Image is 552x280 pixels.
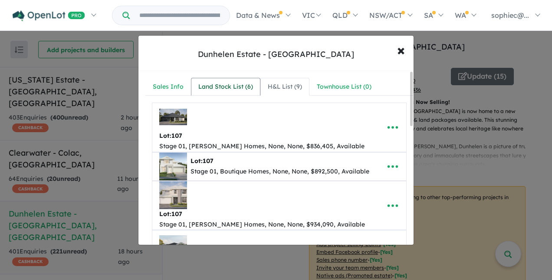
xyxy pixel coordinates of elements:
[198,49,354,60] div: Dunhelen Estate - [GEOGRAPHIC_DATA]
[268,82,302,92] div: H&L List ( 9 )
[191,167,369,177] div: Stage 01, Boutique Homes, None, None, $892,500, Available
[159,210,182,218] b: Lot:
[159,181,187,209] img: Dunhelen%20Estate%20-%20Greenvale%20-%20Lot%20107___1748587236.jpg
[491,11,529,20] span: sophiec@...
[203,157,214,165] span: 107
[171,132,182,140] span: 107
[317,82,371,92] div: Townhouse List ( 0 )
[159,103,187,131] img: Dunhelen%20Estate%20-%20Greenvale%20-%20Lot%20107___1748587237.png
[13,10,85,21] img: Openlot PRO Logo White
[159,220,365,230] div: Stage 01, [PERSON_NAME] Homes, None, None, $934,090, Available
[198,82,253,92] div: Land Stock List ( 6 )
[159,230,187,258] img: Dunhelen%20Estate%20-%20Greenvale%20-%20Lot%20234___1756691719.png
[191,157,214,165] b: Lot:
[159,153,187,180] img: Dunhelen%20Estate%20-%20Greenvale%20-%20Lot%20107___1748587236_0.jpg
[159,141,365,152] div: Stage 01, [PERSON_NAME] Homes, None, None, $836,405, Available
[159,132,182,140] b: Lot:
[153,82,184,92] div: Sales Info
[171,210,182,218] span: 107
[397,40,405,59] span: ×
[131,6,228,25] input: Try estate name, suburb, builder or developer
